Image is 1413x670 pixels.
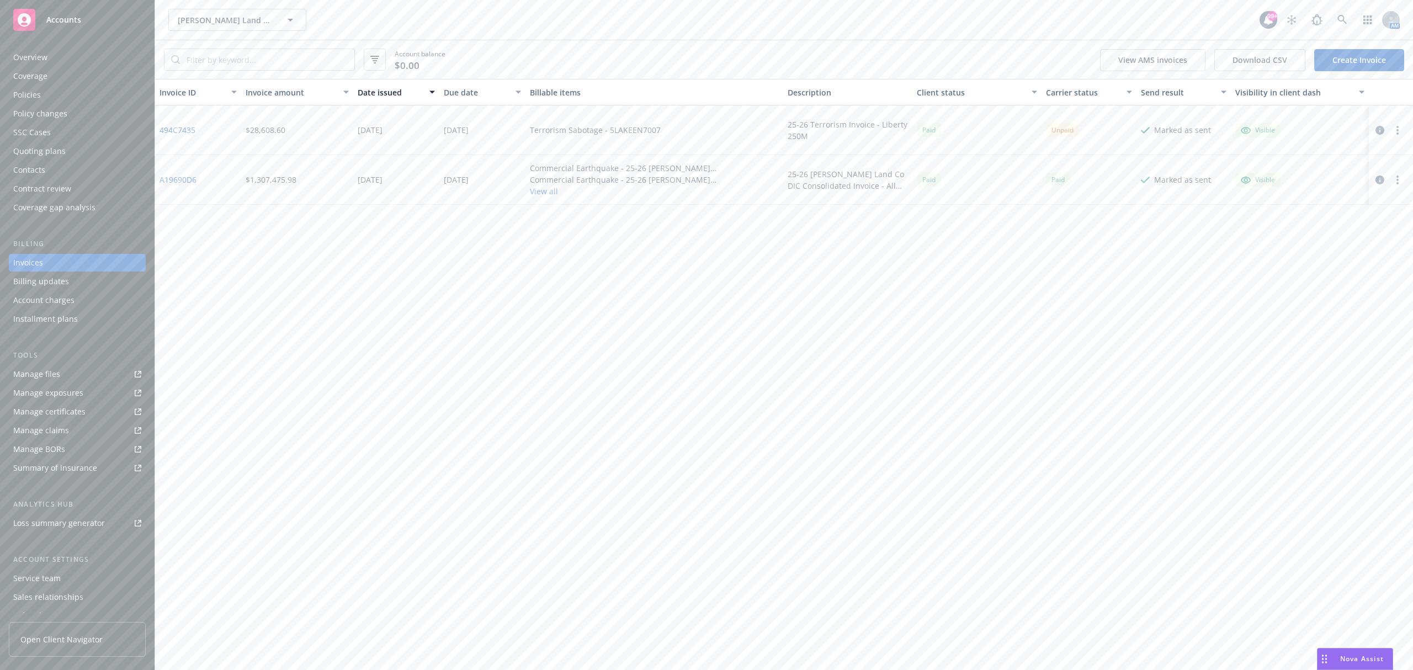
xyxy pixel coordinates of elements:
div: Billing updates [13,273,69,290]
a: Search [1331,9,1353,31]
div: Visible [1241,175,1275,185]
a: Account charges [9,291,146,309]
span: Account balance [395,49,445,70]
span: Manage exposures [9,384,146,402]
div: $28,608.60 [246,124,285,136]
div: Contacts [13,161,45,179]
div: Coverage gap analysis [13,199,95,216]
span: $0.00 [395,59,419,73]
div: Send result [1141,87,1215,98]
div: Visible [1241,125,1275,135]
div: Account settings [9,554,146,565]
button: View AMS invoices [1100,49,1205,71]
span: Open Client Navigator [20,634,103,645]
button: Nova Assist [1317,648,1393,670]
div: Policy changes [13,105,67,123]
div: Account charges [13,291,75,309]
a: Manage BORs [9,440,146,458]
a: Related accounts [9,607,146,625]
span: Accounts [46,15,81,24]
div: [DATE] [444,124,469,136]
span: [PERSON_NAME] Land Company [178,14,273,26]
div: Policies [13,86,41,104]
div: Marked as sent [1154,124,1211,136]
div: $1,307,475.98 [246,174,296,185]
div: Manage files [13,365,60,383]
button: Billable items [525,79,784,105]
a: Report a Bug [1306,9,1328,31]
div: Date issued [358,87,423,98]
a: Quoting plans [9,142,146,160]
div: Service team [13,570,61,587]
div: Installment plans [13,310,78,328]
div: Contract review [13,180,71,198]
a: SSC Cases [9,124,146,141]
a: Summary of insurance [9,459,146,477]
button: View all [530,185,779,197]
div: Invoices [13,254,43,272]
div: Billing [9,238,146,249]
div: Billable items [530,87,779,98]
div: Manage exposures [13,384,83,402]
div: Tools [9,350,146,361]
div: Analytics hub [9,499,146,510]
div: Sales relationships [13,588,83,606]
div: Manage claims [13,422,69,439]
button: Due date [439,79,525,105]
div: Client status [917,87,1025,98]
a: Manage files [9,365,146,383]
button: Visibility in client dash [1231,79,1369,105]
a: Service team [9,570,146,587]
div: Invoice ID [160,87,225,98]
a: Policy changes [9,105,146,123]
div: Marked as sent [1154,174,1211,185]
div: Paid [917,123,941,137]
div: Due date [444,87,509,98]
button: Date issued [353,79,439,105]
button: Client status [912,79,1042,105]
div: Unpaid [1046,123,1079,137]
div: Paid [917,173,941,187]
a: Accounts [9,4,146,35]
div: [DATE] [358,174,383,185]
span: Paid [1046,173,1070,187]
button: Carrier status [1042,79,1136,105]
div: Carrier status [1046,87,1120,98]
div: Quoting plans [13,142,66,160]
div: Manage BORs [13,440,65,458]
svg: Search [171,55,180,64]
div: [DATE] [358,124,383,136]
a: Loss summary generator [9,514,146,532]
div: 99+ [1267,11,1277,21]
div: Overview [13,49,47,66]
a: Create Invoice [1314,49,1404,71]
div: Summary of insurance [13,459,97,477]
a: Coverage gap analysis [9,199,146,216]
div: 25-26 [PERSON_NAME] Land Co DIC Consolidated Invoice - All Entities [788,168,908,192]
div: Coverage [13,67,47,85]
div: Commercial Earthquake - 25-26 [PERSON_NAME][GEOGRAPHIC_DATA] - $10,000,000 Primary - D1BB1D251001 [530,162,779,174]
div: Terrorism Sabotage - 5LAKEEN7007 [530,124,661,136]
div: Visibility in client dash [1235,87,1352,98]
a: Switch app [1357,9,1379,31]
a: Stop snowing [1281,9,1303,31]
a: Contract review [9,180,146,198]
a: Manage claims [9,422,146,439]
a: Overview [9,49,146,66]
div: Manage certificates [13,403,86,421]
button: Download CSV [1214,49,1305,71]
a: 494C7435 [160,124,195,136]
div: Drag to move [1318,648,1331,669]
a: Policies [9,86,146,104]
a: Manage certificates [9,403,146,421]
div: Commercial Earthquake - 25-26 [PERSON_NAME][GEOGRAPHIC_DATA] - $40,690,697 x $10M - 16001488 / Mu... [530,174,779,185]
a: A19690D6 [160,174,196,185]
div: Related accounts [13,607,77,625]
span: Nova Assist [1340,654,1384,663]
button: Invoice ID [155,79,241,105]
a: Invoices [9,254,146,272]
div: Loss summary generator [13,514,105,532]
a: Sales relationships [9,588,146,606]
